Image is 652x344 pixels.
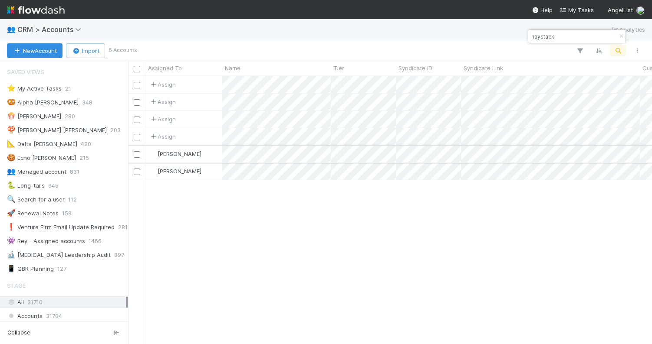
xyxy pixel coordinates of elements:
span: Syndicate ID [398,64,432,72]
span: My Tasks [560,6,594,13]
div: [MEDICAL_DATA] Leadership Audit [7,250,111,260]
span: ⭐ [7,84,16,92]
small: 6 Accounts [109,46,137,54]
span: 348 [82,97,92,108]
span: [PERSON_NAME] [158,150,201,157]
div: Echo [PERSON_NAME] [7,153,76,163]
input: Toggle Row Selected [134,99,140,106]
span: 🍿 [7,112,16,120]
span: Collapse [7,329,30,337]
input: Toggle Row Selected [134,134,140,140]
div: Alpha [PERSON_NAME] [7,97,79,108]
span: 👥 [7,168,16,175]
span: 📱 [7,265,16,272]
span: 280 [65,111,75,122]
div: Delta [PERSON_NAME] [7,139,77,149]
span: Saved Views [7,63,44,81]
span: 897 [114,250,124,260]
div: My Active Tasks [7,83,62,94]
input: Search... [530,31,616,42]
span: 281 [118,222,128,233]
span: 21 [65,83,71,94]
button: Import [66,43,105,58]
span: [PERSON_NAME] [158,168,201,175]
span: 127 [57,263,66,274]
span: 👾 [7,237,16,244]
input: Toggle Row Selected [134,169,140,175]
span: 🥨 [7,98,16,106]
span: 🍪 [7,154,16,161]
span: Assign [149,132,176,141]
div: Long-tails [7,180,45,191]
span: 👥 [7,26,16,33]
span: AngelList [608,6,633,13]
div: All [7,297,126,308]
span: 🍄 [7,126,16,133]
span: 159 [62,208,72,219]
span: 🔍 [7,195,16,203]
a: Analytics [611,24,645,35]
input: Toggle All Rows Selected [134,66,140,72]
span: 31704 [46,311,62,321]
span: Assigned To [148,64,182,72]
span: 1466 [89,236,102,247]
span: 🚀 [7,209,16,217]
div: QBR Planning [7,263,54,274]
span: 31710 [27,297,43,308]
span: 215 [79,153,89,163]
div: Venture Firm Email Update Required [7,222,115,233]
input: Toggle Row Selected [134,117,140,123]
span: Assign [149,115,176,123]
span: 🐍 [7,182,16,189]
input: Toggle Row Selected [134,151,140,158]
span: 645 [48,180,59,191]
img: avatar_4aa8e4fd-f2b7-45ba-a6a5-94a913ad1fe4.png [636,6,645,15]
input: Toggle Row Selected [134,82,140,88]
div: [PERSON_NAME] [7,111,61,122]
span: Syndicate Link [464,64,503,72]
div: Help [532,6,553,14]
div: Renewal Notes [7,208,59,219]
span: Accounts [7,311,43,321]
div: Managed account [7,166,66,177]
img: avatar_4aa8e4fd-f2b7-45ba-a6a5-94a913ad1fe4.png [149,150,156,157]
img: logo-inverted-e16ddd16eac7371096b0.svg [7,3,65,17]
span: 203 [110,125,121,136]
div: [PERSON_NAME] [PERSON_NAME] [7,125,107,136]
span: CRM > Accounts [17,25,86,34]
div: Rey - Assigned accounts [7,236,85,247]
span: Assign [149,97,176,106]
span: 🔬 [7,251,16,258]
button: NewAccount [7,43,63,58]
span: 📐 [7,140,16,147]
span: ❗ [7,223,16,230]
span: 112 [68,194,77,205]
span: 420 [81,139,91,149]
img: avatar_6cb813a7-f212-4ca3-9382-463c76e0b247.png [149,168,156,175]
span: Tier [333,64,344,72]
span: Stage [7,277,26,294]
span: Assign [149,80,176,89]
span: 831 [70,166,79,177]
div: Search for a user [7,194,65,205]
span: Name [225,64,240,72]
